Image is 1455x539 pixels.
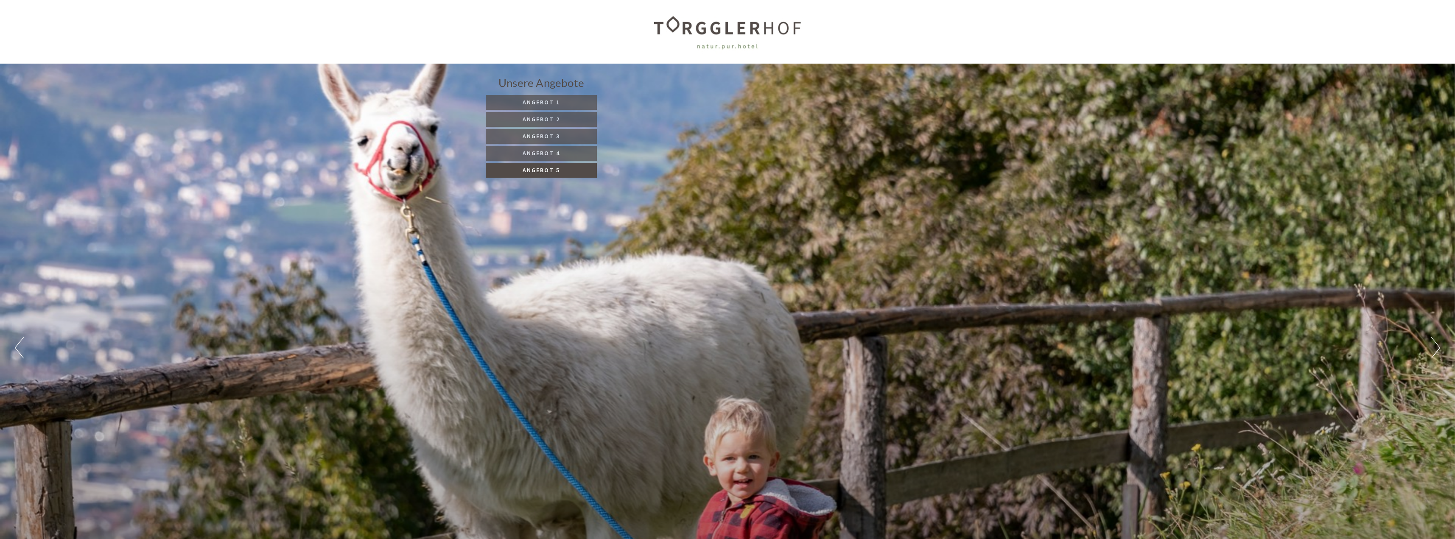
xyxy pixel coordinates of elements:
[486,75,597,91] div: Unsere Angebote
[523,98,560,106] span: Angebot 1
[523,166,560,174] span: Angebot 5
[1431,337,1440,358] button: Next
[523,115,560,123] span: Angebot 2
[15,337,24,358] button: Previous
[523,132,560,140] span: Angebot 3
[523,149,560,157] span: Angebot 4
